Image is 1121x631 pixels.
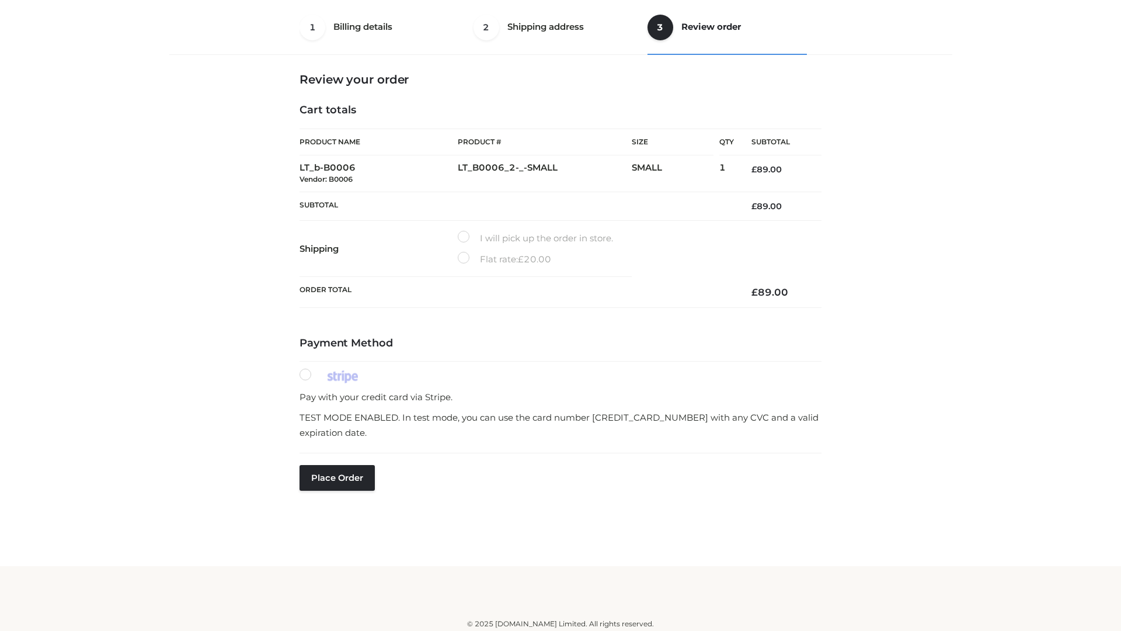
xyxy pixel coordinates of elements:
td: LT_B0006_2-_-SMALL [458,155,632,192]
button: Place order [300,465,375,491]
small: Vendor: B0006 [300,175,353,183]
label: Flat rate: [458,252,551,267]
td: 1 [719,155,734,192]
h4: Payment Method [300,337,821,350]
bdi: 89.00 [751,164,782,175]
th: Product Name [300,129,458,155]
bdi: 89.00 [751,286,788,298]
th: Subtotal [734,129,821,155]
bdi: 89.00 [751,201,782,212]
h3: Review your order [300,72,821,86]
th: Product # [458,129,632,155]
span: £ [518,254,524,265]
h4: Cart totals [300,104,821,117]
p: TEST MODE ENABLED. In test mode, you can use the card number [CREDIT_CARD_NUMBER] with any CVC an... [300,410,821,440]
th: Shipping [300,221,458,277]
td: SMALL [632,155,719,192]
th: Qty [719,129,734,155]
th: Order Total [300,277,734,308]
p: Pay with your credit card via Stripe. [300,390,821,405]
span: £ [751,286,758,298]
th: Subtotal [300,192,734,220]
th: Size [632,129,713,155]
div: © 2025 [DOMAIN_NAME] Limited. All rights reserved. [173,618,948,630]
label: I will pick up the order in store. [458,231,613,246]
bdi: 20.00 [518,254,551,265]
span: £ [751,201,757,212]
td: LT_b-B0006 [300,155,458,192]
span: £ [751,164,757,175]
